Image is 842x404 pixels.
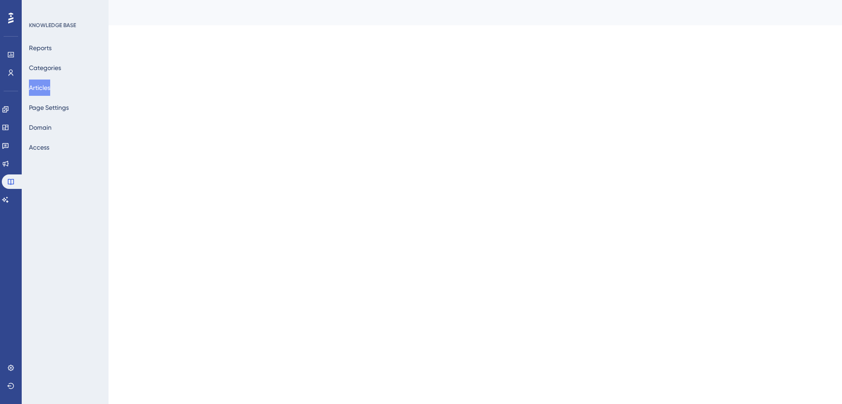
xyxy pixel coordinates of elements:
button: Categories [29,60,61,76]
button: Page Settings [29,99,69,116]
div: KNOWLEDGE BASE [29,22,76,29]
button: Reports [29,40,52,56]
button: Access [29,139,49,155]
button: Domain [29,119,52,136]
button: Articles [29,80,50,96]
